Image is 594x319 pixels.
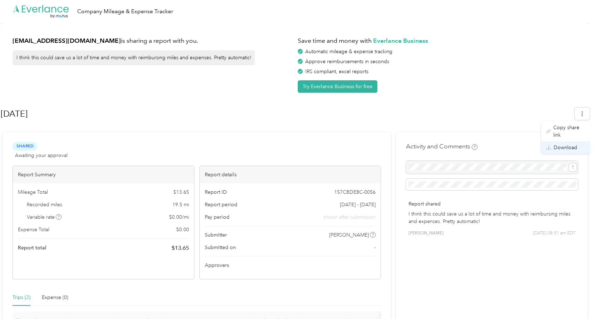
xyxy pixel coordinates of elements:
[77,7,173,16] div: Company Mileage & Expense Tracker
[13,166,194,183] div: Report Summary
[205,201,237,208] span: Report period
[305,69,368,75] span: IRS compliant, excel reports
[533,230,575,237] span: [DATE] 08:51 am EDT
[298,80,377,93] button: Try Everlance Business for free
[1,105,570,122] h1: Aug 2025
[409,210,575,225] p: I think this could save us a lot of time and money with reimbursing miles and expenses. Pretty au...
[553,124,585,139] span: Copy share link
[27,201,62,208] span: Recorded miles
[172,244,189,252] span: $ 13.65
[205,231,227,239] span: Submitter
[18,244,46,252] span: Report total
[334,188,376,196] span: 157CBDE8C-0056
[172,201,189,208] span: 19.5 mi
[373,37,428,44] strong: Everlance Business
[15,152,68,159] span: Awaiting your approval
[406,142,477,151] h4: Activity and Comments
[18,226,49,233] span: Expense Total
[554,144,577,151] span: Download
[340,201,376,208] span: [DATE] - [DATE]
[13,294,30,302] div: Trips (2)
[176,226,189,233] span: $ 0.00
[13,36,293,45] h1: is sharing a report with you.
[42,294,68,302] div: Expense (0)
[13,142,37,150] span: Shared
[173,188,189,196] span: $ 13.65
[323,213,376,221] span: shown after submission
[305,59,389,65] span: Approve reimbursements in seconds
[374,244,376,251] span: -
[329,231,369,239] span: [PERSON_NAME]
[409,230,444,237] span: [PERSON_NAME]
[205,244,236,251] span: Submitted on
[305,49,392,55] span: Automatic mileage & expense tracking
[409,200,575,208] p: Report shared
[200,166,381,183] div: Report details
[13,37,121,44] strong: [EMAIL_ADDRESS][DOMAIN_NAME]
[169,213,189,221] span: $ 0.00 / mi
[27,213,62,221] span: Variable rate
[298,36,578,45] h1: Save time and money with
[13,50,255,65] div: I think this could save us a lot of time and money with reimbursing miles and expenses. Pretty au...
[205,262,229,269] span: Approvers
[205,188,227,196] span: Report ID
[18,188,48,196] span: Mileage Total
[205,213,229,221] span: Pay period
